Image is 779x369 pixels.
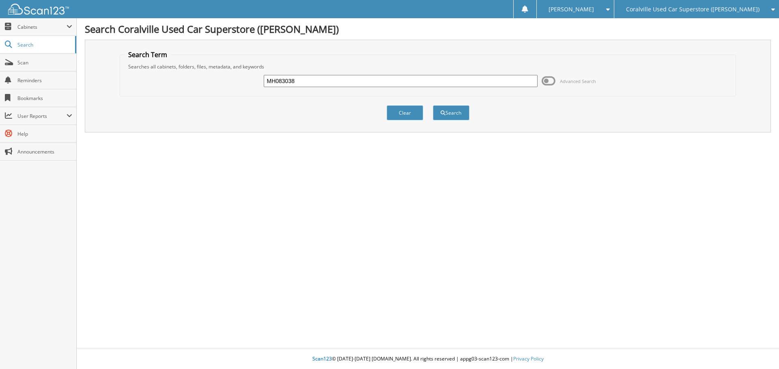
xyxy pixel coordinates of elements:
[560,78,596,84] span: Advanced Search
[17,95,72,102] span: Bookmarks
[17,23,67,30] span: Cabinets
[17,41,71,48] span: Search
[8,4,69,15] img: scan123-logo-white.svg
[387,105,423,120] button: Clear
[85,22,771,36] h1: Search Coralville Used Car Superstore ([PERSON_NAME])
[17,59,72,66] span: Scan
[312,355,332,362] span: Scan123
[626,7,760,12] span: Coralville Used Car Superstore ([PERSON_NAME])
[738,330,779,369] iframe: Chat Widget
[77,349,779,369] div: © [DATE]-[DATE] [DOMAIN_NAME]. All rights reserved | appg03-scan123-com |
[17,113,67,119] span: User Reports
[549,7,594,12] span: [PERSON_NAME]
[17,77,72,84] span: Reminders
[513,355,544,362] a: Privacy Policy
[124,50,171,59] legend: Search Term
[17,148,72,155] span: Announcements
[124,63,732,70] div: Searches all cabinets, folders, files, metadata, and keywords
[17,130,72,137] span: Help
[433,105,469,120] button: Search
